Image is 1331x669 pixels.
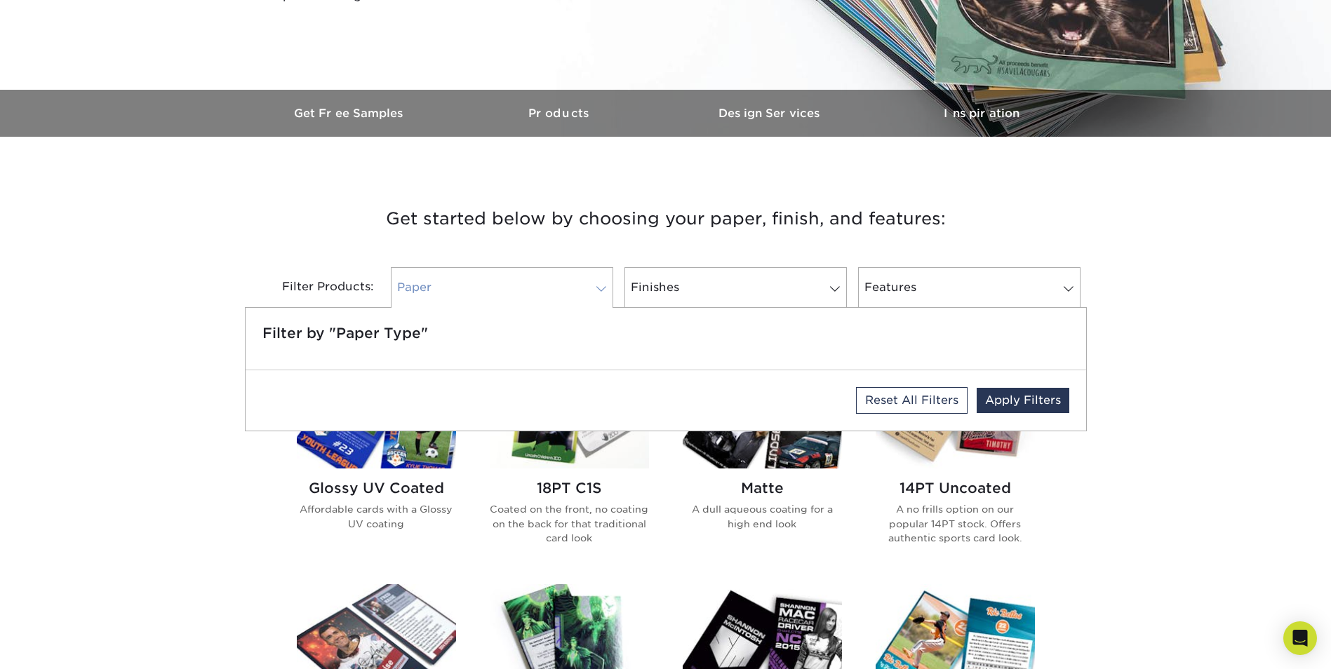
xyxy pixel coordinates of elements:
h3: Get started below by choosing your paper, finish, and features: [255,187,1076,250]
p: Affordable cards with a Glossy UV coating [297,502,456,531]
a: Products [455,90,666,137]
a: Glossy UV Coated Trading Cards Glossy UV Coated Affordable cards with a Glossy UV coating [297,358,456,567]
h3: Get Free Samples [245,107,455,120]
a: 18PT C1S Trading Cards 18PT C1S Coated on the front, no coating on the back for that traditional ... [490,358,649,567]
h2: 14PT Uncoated [876,480,1035,496]
h2: 18PT C1S [490,480,649,496]
h3: Inspiration [876,107,1087,120]
a: Paper [391,267,613,308]
a: Finishes [624,267,847,308]
h2: Matte [683,480,842,496]
div: Open Intercom Messenger [1283,621,1317,655]
h5: Filter by "Paper Type" [262,325,1069,342]
p: A no frills option on our popular 14PT stock. Offers authentic sports card look. [876,502,1035,545]
a: Inspiration [876,90,1087,137]
a: 14PT Uncoated Trading Cards 14PT Uncoated A no frills option on our popular 14PT stock. Offers au... [876,358,1035,567]
a: Apply Filters [977,388,1069,413]
h2: Glossy UV Coated [297,480,456,496]
a: Features [858,267,1081,308]
h3: Design Services [666,107,876,120]
p: Coated on the front, no coating on the back for that traditional card look [490,502,649,545]
a: Design Services [666,90,876,137]
div: Filter Products: [245,267,385,308]
a: Get Free Samples [245,90,455,137]
a: Reset All Filters [856,387,968,414]
p: A dull aqueous coating for a high end look [683,502,842,531]
h3: Products [455,107,666,120]
a: Matte Trading Cards Matte A dull aqueous coating for a high end look [683,358,842,567]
